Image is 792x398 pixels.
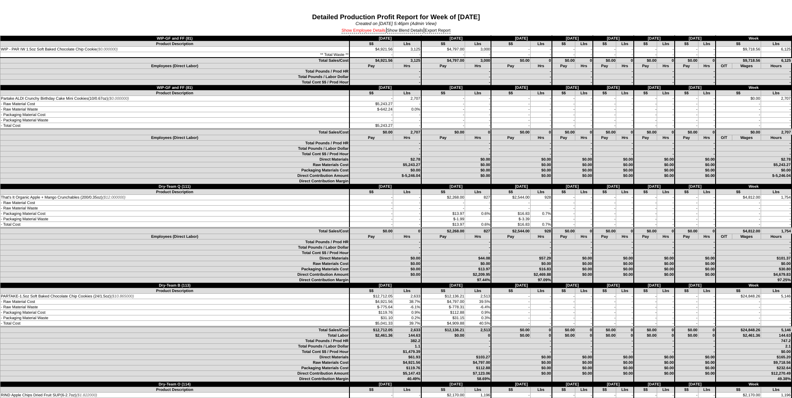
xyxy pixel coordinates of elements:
td: Hrs [530,63,552,69]
td: - [616,47,634,52]
td: Employees (Direct Labor) [0,63,349,69]
td: - Total Cost [0,123,349,128]
td: 0 [616,58,634,63]
a: Export Report [425,28,450,33]
td: - [593,47,616,52]
td: $$ [675,41,698,47]
td: - [657,118,675,123]
td: Lbs [465,41,491,47]
td: - [761,107,792,112]
td: - [593,123,616,128]
td: - [616,52,634,58]
td: Lbs [761,91,792,96]
td: - [593,112,616,118]
td: Partake ALDI Crunchy Birthday Cake Mini Cookies(10/0.67oz) [0,96,349,101]
td: - [421,118,465,123]
td: - [491,47,530,52]
td: - [616,112,634,118]
td: - [530,52,552,58]
td: [DATE] [491,85,552,91]
td: $4,921.56 [349,58,393,63]
td: Lbs [465,91,491,96]
td: - [349,52,393,58]
td: Wages [732,63,761,69]
td: Total Sales/Cost [0,130,349,135]
td: $0.00 [491,130,530,135]
td: - [491,141,552,146]
td: - [491,118,530,123]
td: [DATE] [349,36,421,41]
td: 3,000 [465,47,491,52]
td: $$ [421,91,465,96]
td: - [465,107,491,112]
td: - [716,101,761,107]
td: Lbs [393,91,421,96]
td: - [349,118,393,123]
td: - [716,123,761,128]
td: 0 [698,130,716,135]
td: - [675,96,698,101]
td: - [593,107,616,112]
td: - [465,96,491,101]
td: $$ [552,41,575,47]
td: Total Cont $$ / Prod Hour [0,80,349,85]
td: - [349,112,393,118]
td: - [530,47,552,52]
td: - [634,80,675,85]
td: Hours [761,63,792,69]
td: $$ [349,41,393,47]
td: - [393,101,421,107]
td: [DATE] [634,85,675,91]
td: - [575,123,593,128]
td: - [421,52,465,58]
td: Product Description [0,91,349,96]
td: Total Pounds / Prod HR [0,69,349,74]
td: - [491,80,552,85]
td: 0 [657,58,675,63]
td: - [657,107,675,112]
td: - [552,107,575,112]
td: - [575,96,593,101]
td: $0.00 [675,130,698,135]
td: [DATE] [491,36,552,41]
td: - [593,96,616,101]
td: $0.00 [349,130,393,135]
td: - Raw Material Waste [0,107,349,112]
td: Hrs [657,135,675,141]
td: Lbs [616,91,634,96]
td: - [634,47,657,52]
td: $5,243.27 [349,123,393,128]
td: Total Pounds / Labor Dollar [0,74,349,80]
td: - [698,101,716,107]
td: - [675,47,698,52]
td: - [675,123,698,128]
td: Pay [421,135,465,141]
td: - [465,118,491,123]
td: - [698,118,716,123]
td: Lbs [698,91,716,96]
td: - [698,107,716,112]
td: Pay [491,135,530,141]
td: [DATE] [593,36,634,41]
td: 3,125 [393,58,421,63]
td: $0.00 [421,130,465,135]
td: - [575,112,593,118]
td: Lbs [530,41,552,47]
td: Lbs [575,41,593,47]
td: - [616,123,634,128]
td: [DATE] [675,36,716,41]
td: Hrs [698,135,716,141]
td: Pay [593,135,616,141]
td: - [716,141,792,146]
td: - [593,52,616,58]
td: $$ [593,41,616,47]
td: - [491,101,530,107]
td: $4,797.00 [421,47,465,52]
td: - [657,112,675,118]
td: - [634,52,657,58]
td: Total Pounds / Labor Dollar [0,146,349,151]
td: 3,000 [465,58,491,63]
td: - [465,123,491,128]
td: - [421,112,465,118]
td: Lbs [575,91,593,96]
